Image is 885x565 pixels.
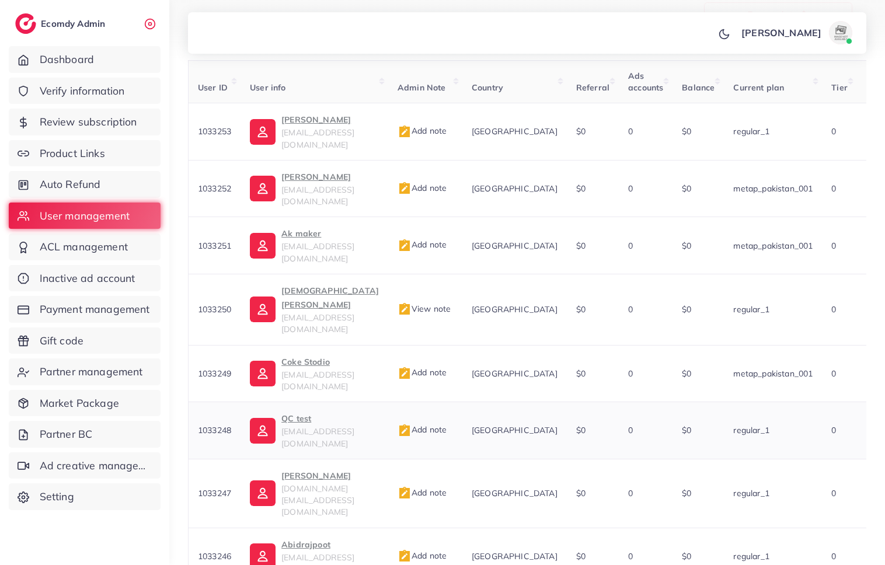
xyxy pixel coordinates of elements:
[9,358,161,385] a: Partner management
[733,82,784,93] span: Current plan
[198,240,231,251] span: 1033251
[398,304,451,314] span: View note
[576,240,586,251] span: $0
[9,265,161,292] a: Inactive ad account
[576,126,586,137] span: $0
[733,551,769,561] span: regular_1
[40,146,105,161] span: Product Links
[398,367,447,378] span: Add note
[628,183,633,194] span: 0
[40,302,150,317] span: Payment management
[9,203,161,229] a: User management
[733,126,769,137] span: regular_1
[831,183,836,194] span: 0
[198,368,231,379] span: 1033249
[398,549,412,563] img: admin_note.cdd0b510.svg
[628,71,663,93] span: Ads accounts
[733,368,813,379] span: metap_pakistan_001
[576,425,586,435] span: $0
[9,46,161,73] a: Dashboard
[733,488,769,498] span: regular_1
[472,368,558,379] span: [GEOGRAPHIC_DATA]
[250,355,379,393] a: Coke Stodio[EMAIL_ADDRESS][DOMAIN_NAME]
[281,426,354,448] span: [EMAIL_ADDRESS][DOMAIN_NAME]
[398,486,412,500] img: admin_note.cdd0b510.svg
[250,119,276,145] img: ic-user-info.36bf1079.svg
[281,241,354,263] span: [EMAIL_ADDRESS][DOMAIN_NAME]
[733,240,813,251] span: metap_pakistan_001
[198,488,231,498] span: 1033247
[15,13,36,34] img: logo
[198,183,231,194] span: 1033252
[9,327,161,354] a: Gift code
[576,488,586,498] span: $0
[576,368,586,379] span: $0
[628,488,633,498] span: 0
[741,26,821,40] p: [PERSON_NAME]
[281,469,379,483] p: [PERSON_NAME]
[682,425,691,435] span: $0
[682,488,691,498] span: $0
[281,184,354,207] span: [EMAIL_ADDRESS][DOMAIN_NAME]
[682,126,691,137] span: $0
[472,183,558,194] span: [GEOGRAPHIC_DATA]
[398,487,447,498] span: Add note
[398,302,412,316] img: admin_note.cdd0b510.svg
[576,82,609,93] span: Referral
[9,171,161,198] a: Auto Refund
[9,452,161,479] a: Ad creative management
[733,304,769,315] span: regular_1
[628,240,633,251] span: 0
[831,240,836,251] span: 0
[9,390,161,417] a: Market Package
[9,421,161,448] a: Partner BC
[281,113,379,127] p: [PERSON_NAME]
[250,469,379,518] a: [PERSON_NAME][DOMAIN_NAME][EMAIL_ADDRESS][DOMAIN_NAME]
[250,411,379,449] a: QC test[EMAIL_ADDRESS][DOMAIN_NAME]
[9,78,161,104] a: Verify information
[40,333,83,348] span: Gift code
[250,82,285,93] span: User info
[472,425,558,435] span: [GEOGRAPHIC_DATA]
[398,367,412,381] img: admin_note.cdd0b510.svg
[831,551,836,561] span: 0
[250,297,276,322] img: ic-user-info.36bf1079.svg
[40,271,135,286] span: Inactive ad account
[831,126,836,137] span: 0
[40,208,130,224] span: User management
[733,183,813,194] span: metap_pakistan_001
[281,284,379,312] p: [DEMOGRAPHIC_DATA][PERSON_NAME]
[281,369,354,392] span: [EMAIL_ADDRESS][DOMAIN_NAME]
[40,364,143,379] span: Partner management
[682,183,691,194] span: $0
[281,226,379,240] p: Ak maker
[472,488,558,498] span: [GEOGRAPHIC_DATA]
[281,127,354,149] span: [EMAIL_ADDRESS][DOMAIN_NAME]
[250,113,379,151] a: [PERSON_NAME][EMAIL_ADDRESS][DOMAIN_NAME]
[735,21,857,44] a: [PERSON_NAME]avatar
[576,551,586,561] span: $0
[40,177,101,192] span: Auto Refund
[398,424,412,438] img: admin_note.cdd0b510.svg
[682,551,691,561] span: $0
[398,424,447,435] span: Add note
[40,458,152,473] span: Ad creative management
[628,425,633,435] span: 0
[9,483,161,510] a: Setting
[682,368,691,379] span: $0
[40,52,94,67] span: Dashboard
[682,304,691,315] span: $0
[829,21,852,44] img: avatar
[198,304,231,315] span: 1033250
[281,312,354,334] span: [EMAIL_ADDRESS][DOMAIN_NAME]
[250,226,379,264] a: Ak maker[EMAIL_ADDRESS][DOMAIN_NAME]
[9,140,161,167] a: Product Links
[472,551,558,561] span: [GEOGRAPHIC_DATA]
[9,109,161,135] a: Review subscription
[40,114,137,130] span: Review subscription
[41,18,108,29] h2: Ecomdy Admin
[628,551,633,561] span: 0
[281,483,354,518] span: [DOMAIN_NAME][EMAIL_ADDRESS][DOMAIN_NAME]
[40,489,74,504] span: Setting
[281,411,379,426] p: QC test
